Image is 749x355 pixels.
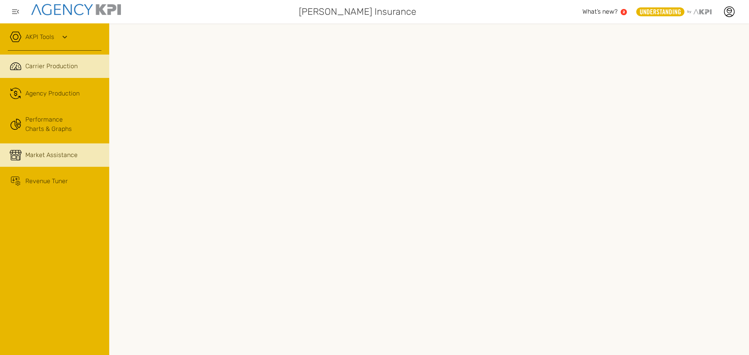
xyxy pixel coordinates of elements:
[25,150,78,160] span: Market Assistance
[25,177,68,186] span: Revenue Tuner
[299,5,416,19] span: [PERSON_NAME] Insurance
[623,10,625,14] text: 2
[621,9,627,15] a: 2
[25,89,80,98] span: Agency Production
[31,4,121,15] img: agencykpi-logo-550x69-2d9e3fa8.png
[25,62,78,71] span: Carrier Production
[25,32,54,42] a: AKPI Tools
[582,8,618,15] span: What’s new?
